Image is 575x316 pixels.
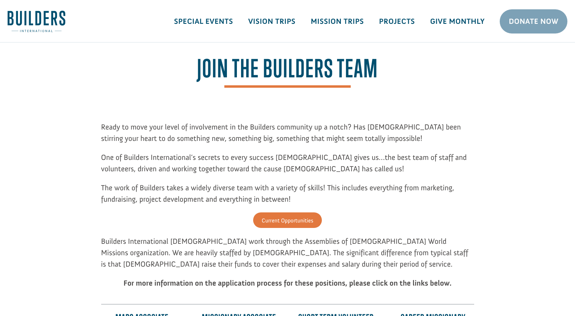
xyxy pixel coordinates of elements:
[101,152,474,182] p: One of Builders International’s secrets to every success [DEMOGRAPHIC_DATA] gives us…the best tea...
[372,11,423,31] a: Projects
[124,278,452,288] strong: For more information on the application process for these positions, please click on the links be...
[303,11,372,31] a: Mission Trips
[166,11,241,31] a: Special Events
[101,182,474,212] p: The work of Builders takes a widely diverse team with a variety of skills! This includes everythi...
[241,11,303,31] a: Vision Trips
[253,212,322,228] a: Current Opportunities
[500,9,567,33] a: Donate Now
[101,236,474,277] p: Builders International [DEMOGRAPHIC_DATA] work through the Assemblies of [DEMOGRAPHIC_DATA] World...
[422,11,492,31] a: Give Monthly
[101,121,474,152] p: Ready to move your level of involvement in the Builders community up a notch? Has [DEMOGRAPHIC_DA...
[197,56,378,88] span: Join the Builders Team
[8,11,65,32] img: Builders International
